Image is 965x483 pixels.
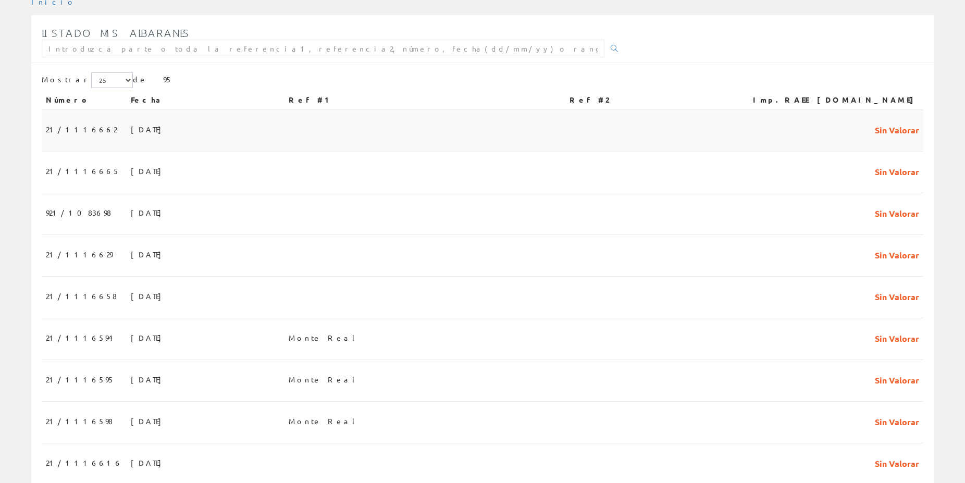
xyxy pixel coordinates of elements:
span: Sin Valorar [875,162,919,180]
span: 21/1116629 [46,245,113,263]
span: 21/1116665 [46,162,120,180]
span: 21/1116658 [46,287,117,305]
th: Fecha [127,91,284,109]
span: 21/1116616 [46,454,122,472]
th: Ref #2 [565,91,735,109]
span: 21/1116598 [46,412,113,430]
span: [DATE] [131,412,167,430]
span: 21/1116662 [46,120,117,138]
th: Imp.RAEE [735,91,813,109]
th: [DOMAIN_NAME] [813,91,923,109]
th: Ref #1 [284,91,565,109]
span: Sin Valorar [875,454,919,472]
select: Mostrar [91,72,133,88]
span: Monte Real [289,329,359,346]
span: [DATE] [131,245,167,263]
span: [DATE] [131,162,167,180]
span: 921/1083698 [46,204,111,221]
th: Número [42,91,127,109]
span: Sin Valorar [875,370,919,388]
span: Listado mis albaranes [42,27,190,39]
span: [DATE] [131,329,167,346]
span: 21/1116595 [46,370,115,388]
span: Monte Real [289,370,359,388]
div: de 95 [42,72,923,91]
span: Monte Real [289,412,359,430]
span: Sin Valorar [875,245,919,263]
label: Mostrar [42,72,133,88]
span: [DATE] [131,454,167,472]
span: [DATE] [131,287,167,305]
span: [DATE] [131,120,167,138]
input: Introduzca parte o toda la referencia1, referencia2, número, fecha(dd/mm/yy) o rango de fechas(dd... [42,40,604,57]
span: Sin Valorar [875,204,919,221]
span: Sin Valorar [875,412,919,430]
span: [DATE] [131,370,167,388]
span: Sin Valorar [875,287,919,305]
span: [DATE] [131,204,167,221]
span: Sin Valorar [875,329,919,346]
span: 21/1116594 [46,329,113,346]
span: Sin Valorar [875,120,919,138]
